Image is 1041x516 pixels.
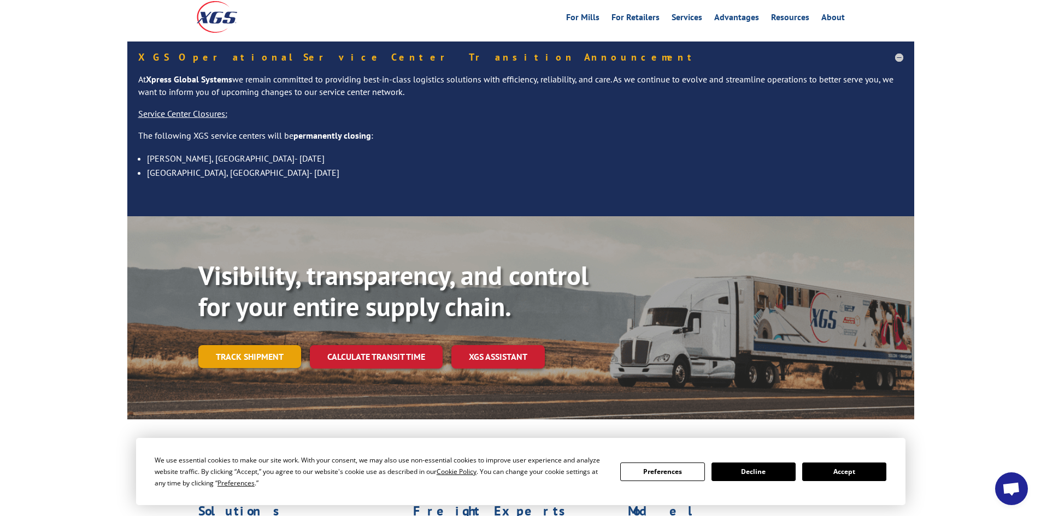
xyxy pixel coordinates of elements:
a: About [821,13,845,25]
b: Visibility, transparency, and control for your entire supply chain. [198,258,589,324]
li: [PERSON_NAME], [GEOGRAPHIC_DATA]- [DATE] [147,151,903,165]
p: The following XGS service centers will be : [138,129,903,151]
a: For Retailers [611,13,660,25]
span: Preferences [217,478,255,488]
h5: XGS Operational Service Center Transition Announcement [138,52,903,62]
a: Calculate transit time [310,345,443,369]
a: Advantages [714,13,759,25]
a: Resources [771,13,809,25]
li: [GEOGRAPHIC_DATA], [GEOGRAPHIC_DATA]- [DATE] [147,165,903,180]
strong: permanently closing [293,130,371,141]
strong: Xpress Global Systems [146,74,232,85]
a: For Mills [566,13,599,25]
button: Decline [711,462,796,481]
div: We use essential cookies to make our site work. With your consent, we may also use non-essential ... [155,454,607,489]
button: Preferences [620,462,704,481]
a: Services [672,13,702,25]
span: Cookie Policy [437,467,477,476]
a: XGS ASSISTANT [451,345,545,369]
a: Open chat [995,472,1028,505]
a: Track shipment [198,345,301,368]
p: At we remain committed to providing best-in-class logistics solutions with efficiency, reliabilit... [138,73,903,108]
button: Accept [802,462,886,481]
div: Cookie Consent Prompt [136,438,905,505]
u: Service Center Closures: [138,108,227,119]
